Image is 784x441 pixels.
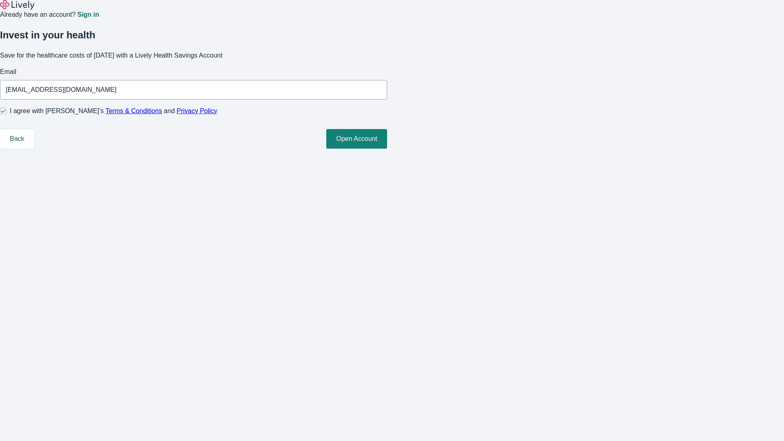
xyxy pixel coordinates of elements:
a: Privacy Policy [177,107,218,114]
button: Open Account [326,129,387,149]
a: Sign in [77,11,99,18]
a: Terms & Conditions [105,107,162,114]
span: I agree with [PERSON_NAME]’s and [10,106,217,116]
